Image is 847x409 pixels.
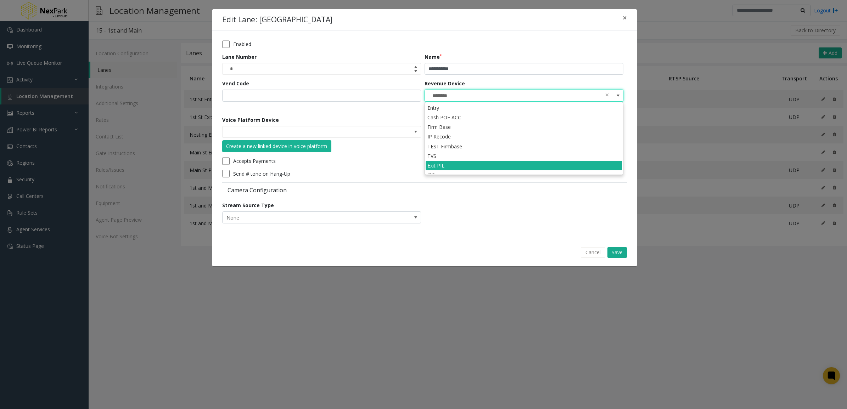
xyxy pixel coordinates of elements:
[226,142,327,150] div: Create a new linked device in voice platform
[425,53,442,61] label: Name
[605,91,610,98] span: clear
[607,247,627,258] button: Save
[223,212,381,223] span: None
[426,151,622,161] li: TVS
[233,170,290,177] label: Send # tone on Hang-Up
[222,80,249,87] label: Vend Code
[430,102,618,108] small: Vend will be performed using API integration with IPParking
[222,186,423,194] label: Camera Configuration
[222,140,331,152] button: Create a new linked device in voice platform
[222,201,274,209] label: Stream Source Type
[411,69,421,75] span: Decrease value
[581,247,605,258] button: Cancel
[425,80,465,87] label: Revenue Device
[623,13,627,23] span: ×
[426,122,622,132] li: Firm Base
[233,157,276,165] label: Accepts Payments
[222,14,332,25] h4: Edit Lane: [GEOGRAPHIC_DATA]
[426,142,622,151] li: TEST Firmbase
[426,113,622,122] li: Cash POF ACC
[426,170,622,180] li: IPS
[411,63,421,69] span: Increase value
[618,9,632,27] button: Close
[233,40,251,48] label: Enabled
[222,53,257,61] label: Lane Number
[426,161,622,170] li: Exit PIL
[426,103,622,113] li: Entry
[426,132,622,141] li: IP Recode
[222,116,279,124] label: Voice Platform Device
[223,126,381,138] input: NO DATA FOUND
